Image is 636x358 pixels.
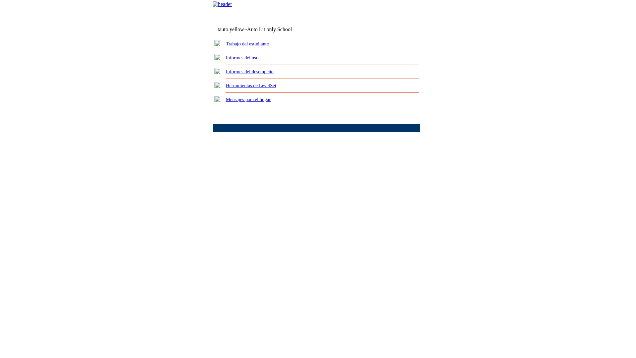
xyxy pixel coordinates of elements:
[214,96,221,102] img: plus.gif
[226,97,271,102] a: Mensajes para el hogar
[226,69,274,74] a: Informes del desempeño
[218,27,340,32] td: tauto.yellow -
[214,82,221,88] img: plus.gif
[214,68,221,74] img: plus.gif
[226,83,276,88] a: Herramientas de LevelSet
[226,55,259,60] a: Informes del uso
[247,27,292,32] nobr: Auto Lit only School
[214,54,221,60] img: plus.gif
[214,40,221,46] img: plus.gif
[226,41,269,46] a: Trabajo del estudiante
[213,1,232,7] img: header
